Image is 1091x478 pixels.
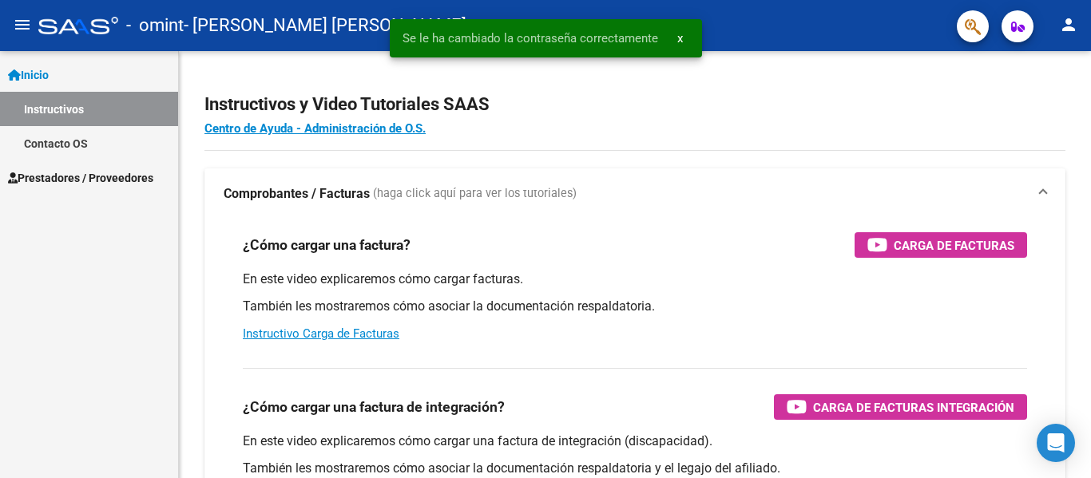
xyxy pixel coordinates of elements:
[1059,15,1078,34] mat-icon: person
[8,66,49,84] span: Inicio
[126,8,184,43] span: - omint
[774,394,1027,420] button: Carga de Facturas Integración
[184,8,466,43] span: - [PERSON_NAME] [PERSON_NAME]
[403,30,658,46] span: Se le ha cambiado la contraseña correctamente
[813,397,1014,417] span: Carga de Facturas Integración
[243,326,399,341] a: Instructivo Carga de Facturas
[224,185,370,203] strong: Comprobantes / Facturas
[243,460,1027,477] p: También les mostraremos cómo asociar la documentación respaldatoria y el legajo del afiliado.
[243,396,505,418] h3: ¿Cómo cargar una factura de integración?
[665,24,696,53] button: x
[243,234,411,256] h3: ¿Cómo cargar una factura?
[243,271,1027,288] p: En este video explicaremos cómo cargar facturas.
[13,15,32,34] mat-icon: menu
[8,169,153,187] span: Prestadores / Proveedores
[243,433,1027,450] p: En este video explicaremos cómo cargar una factura de integración (discapacidad).
[677,31,683,45] span: x
[204,121,426,136] a: Centro de Ayuda - Administración de O.S.
[855,232,1027,258] button: Carga de Facturas
[243,298,1027,315] p: También les mostraremos cómo asociar la documentación respaldatoria.
[204,89,1065,120] h2: Instructivos y Video Tutoriales SAAS
[373,185,577,203] span: (haga click aquí para ver los tutoriales)
[1037,424,1075,462] div: Open Intercom Messenger
[204,168,1065,219] mat-expansion-panel-header: Comprobantes / Facturas (haga click aquí para ver los tutoriales)
[894,235,1014,255] span: Carga de Facturas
